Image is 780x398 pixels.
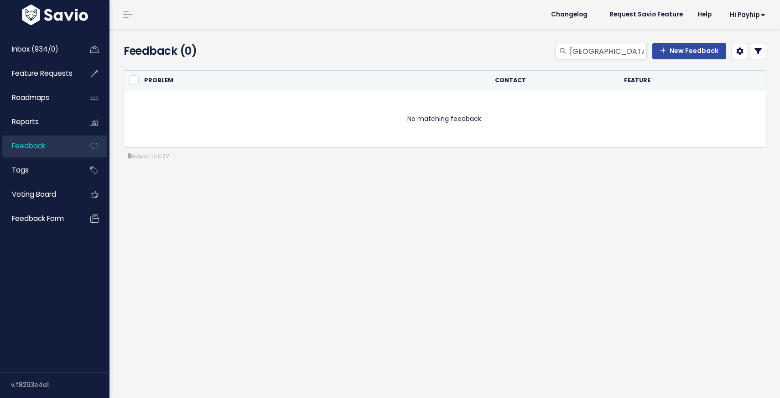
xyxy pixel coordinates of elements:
input: Search feedback... [569,43,647,59]
span: Voting Board [12,189,56,199]
a: Feedback form [2,208,76,229]
a: Reports [2,111,76,132]
a: Help [690,8,719,21]
img: logo-white.9d6f32f41409.svg [20,5,90,25]
td: No matching feedback. [124,90,766,148]
span: Hi Payhip [730,11,765,18]
a: Voting Board [2,184,76,205]
span: Feedback form [12,214,64,223]
span: Roadmaps [12,93,49,102]
th: Problem [139,71,489,90]
a: Hi Payhip [719,8,773,22]
a: Tags [2,160,76,181]
a: New Feedback [652,43,726,59]
a: Roadmaps [2,87,76,108]
th: Feature [619,71,733,90]
h4: Feedback (0) [124,43,329,59]
a: Feedback [2,136,76,157]
span: Feature Requests [12,68,73,78]
a: Feature Requests [2,63,76,84]
span: Reports [12,117,39,126]
span: Feedback [12,141,45,151]
span: Tags [12,165,29,175]
span: Inbox (934/0) [12,44,58,54]
th: Contact [489,71,619,90]
a: Inbox (934/0) [2,39,76,60]
div: v.f8293e4a1 [11,373,109,397]
a: Export to CSV [128,152,169,160]
a: Request Savio Feature [602,8,690,21]
span: Changelog [551,11,588,18]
